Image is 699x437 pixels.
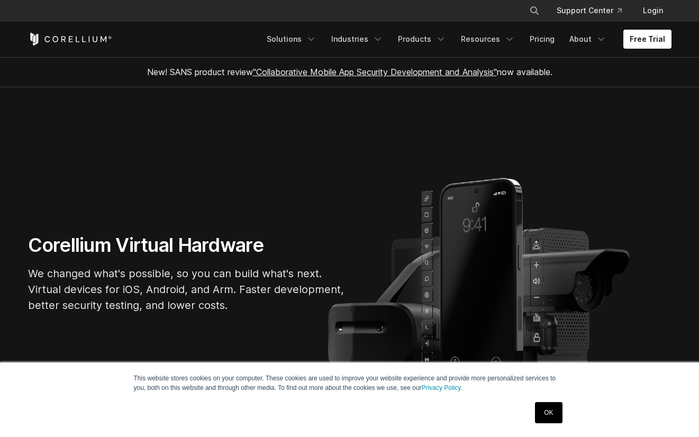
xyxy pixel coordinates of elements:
a: Login [634,1,671,20]
a: Pricing [523,30,561,49]
p: This website stores cookies on your computer. These cookies are used to improve your website expe... [134,374,566,393]
div: Navigation Menu [260,30,671,49]
div: Navigation Menu [516,1,671,20]
a: "Collaborative Mobile App Security Development and Analysis" [253,67,497,77]
a: Products [392,30,452,49]
h1: Corellium Virtual Hardware [28,233,346,257]
a: Industries [325,30,389,49]
a: About [563,30,613,49]
a: Resources [455,30,521,49]
span: New! SANS product review now available. [147,67,552,77]
a: Corellium Home [28,33,112,45]
button: Search [525,1,544,20]
a: Free Trial [623,30,671,49]
a: Solutions [260,30,323,49]
a: Support Center [548,1,630,20]
a: Privacy Policy. [422,384,462,392]
p: We changed what's possible, so you can build what's next. Virtual devices for iOS, Android, and A... [28,266,346,313]
a: OK [535,402,562,423]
